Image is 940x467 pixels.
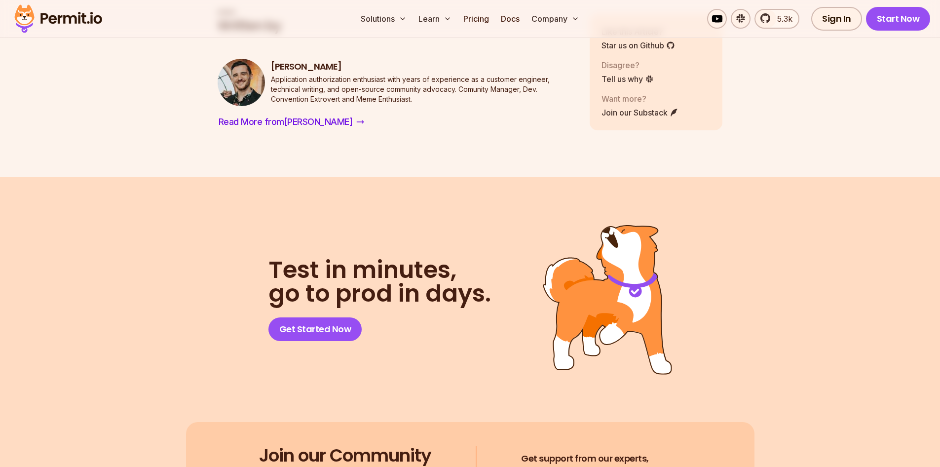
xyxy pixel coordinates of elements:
[218,114,366,130] a: Read More from[PERSON_NAME]
[602,106,678,118] a: Join our Substack
[219,115,353,129] span: Read More from [PERSON_NAME]
[268,258,491,306] h2: go to prod in days.
[271,61,574,73] h3: [PERSON_NAME]
[414,9,455,29] button: Learn
[602,92,678,104] p: Want more?
[357,9,411,29] button: Solutions
[811,7,862,31] a: Sign In
[602,39,675,51] a: Star us on Github
[497,9,524,29] a: Docs
[771,13,792,25] span: 5.3k
[866,7,931,31] a: Start Now
[259,446,431,466] h3: Join our Community
[527,9,583,29] button: Company
[602,73,654,84] a: Tell us why
[268,258,491,282] span: Test in minutes,
[271,75,574,104] p: Application authorization enthusiast with years of experience as a customer engineer, technical w...
[602,59,654,71] p: Disagree?
[218,59,265,106] img: Daniel Bass
[268,317,362,341] a: Get Started Now
[10,2,107,36] img: Permit logo
[521,452,649,466] span: Get support from our experts,
[459,9,493,29] a: Pricing
[754,9,799,29] a: 5.3k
